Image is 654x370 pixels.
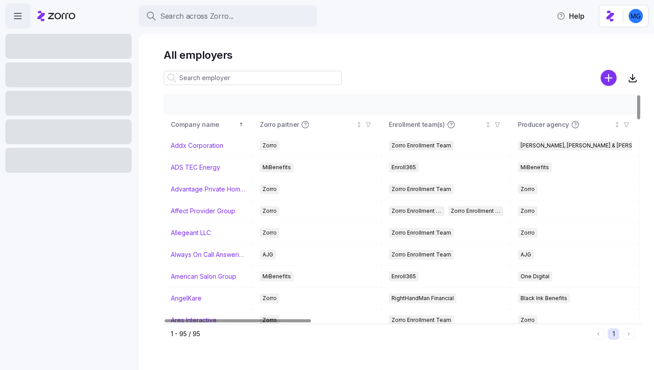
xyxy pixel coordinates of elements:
span: AJG [521,250,531,260]
div: Not sorted [356,122,362,128]
a: Ares Interactive [171,316,217,325]
div: 1 - 95 / 95 [171,329,589,338]
img: 61c362f0e1d336c60eacb74ec9823875 [629,9,643,23]
svg: add icon [601,70,617,86]
button: Help [549,7,592,25]
span: Enroll365 [392,163,416,172]
th: Company nameSorted ascending [164,114,253,135]
span: Black Ink Benefits [521,293,567,303]
a: Affect Provider Group [171,207,235,215]
div: Not sorted [485,122,491,128]
button: Previous page [593,328,604,340]
a: AngelKare [171,294,202,303]
span: Zorro [262,315,277,325]
span: RightHandMan Financial [392,293,454,303]
span: Help [557,11,585,21]
span: MiBenefits [262,163,291,172]
a: American Salon Group [171,272,236,281]
span: Zorro [262,206,277,216]
h1: All employers [164,48,642,62]
button: Next page [623,328,634,340]
span: Zorro [521,315,535,325]
th: Zorro partnerNot sorted [253,114,382,135]
a: ADS TEC Energy [171,163,220,172]
span: AJG [262,250,273,260]
span: Zorro [262,228,277,238]
span: Zorro [262,141,277,150]
span: Enrollment team(s) [389,120,445,129]
a: Allegeant LLC [171,228,211,237]
a: Advantage Private Home Care [171,185,245,194]
button: 1 [608,328,619,340]
span: Zorro Enrollment Team [392,250,451,260]
span: Search across Zorro... [160,11,234,22]
th: Enrollment team(s)Not sorted [382,114,511,135]
span: MiBenefits [262,272,291,281]
span: Zorro partner [260,120,299,129]
span: Zorro Enrollment Team [392,206,442,216]
span: Zorro Enrollment Team [392,184,451,194]
span: Zorro Enrollment Team [392,228,451,238]
span: Zorro Enrollment Team [392,315,451,325]
div: Not sorted [614,122,620,128]
span: Zorro Enrollment Experts [451,206,501,216]
a: Always On Call Answering Service [171,250,245,259]
span: Zorro [521,228,535,238]
span: Zorro [521,206,535,216]
a: Addx Corporation [171,141,223,150]
span: Zorro [262,293,277,303]
input: Search employer [164,71,342,85]
span: MiBenefits [521,163,549,172]
div: Company name [171,120,237,130]
span: Enroll365 [392,272,416,281]
span: Zorro [521,184,535,194]
span: Zorro Enrollment Team [392,141,451,150]
th: Producer agencyNot sorted [511,114,640,135]
span: Zorro [262,184,277,194]
button: Search across Zorro... [139,5,317,27]
span: One Digital [521,272,549,281]
span: Producer agency [518,120,569,129]
div: Sorted ascending [238,122,244,128]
